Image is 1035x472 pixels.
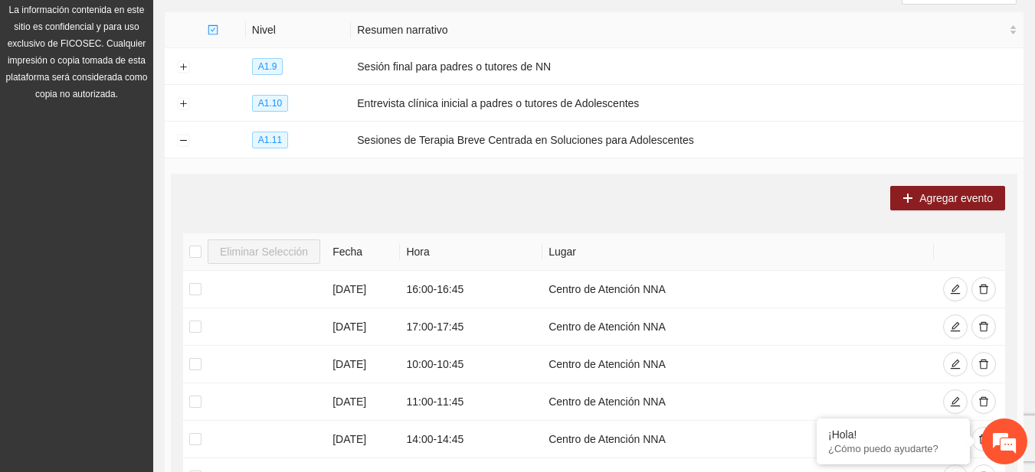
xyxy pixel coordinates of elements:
[890,186,1005,210] button: plusAgregar evento
[400,233,542,271] th: Hora
[950,321,961,334] span: edit
[943,277,968,301] button: edit
[177,98,189,110] button: Expand row
[400,383,542,421] td: 11:00 - 11:45
[943,314,968,339] button: edit
[978,284,989,296] span: delete
[978,321,989,334] span: delete
[252,95,288,112] span: A1.10
[919,190,993,207] span: Agregar evento
[252,58,283,75] span: A1.9
[978,434,989,446] span: delete
[177,61,189,73] button: Expand row
[400,271,542,308] td: 16:00 - 16:45
[351,122,1024,158] td: Sesiones de Terapia Breve Centrada en Soluciones para Adolescentes
[950,359,961,371] span: edit
[400,421,542,458] td: 14:00 - 14:45
[542,383,933,421] td: Centro de Atención NNA
[542,308,933,346] td: Centro de Atención NNA
[326,233,400,271] th: Fecha
[208,24,218,35] span: check-square
[326,346,400,383] td: [DATE]
[971,352,996,376] button: delete
[208,239,320,264] button: Eliminar Selección
[943,389,968,414] button: edit
[542,233,933,271] th: Lugar
[943,352,968,376] button: edit
[326,308,400,346] td: [DATE]
[971,389,996,414] button: delete
[351,85,1024,122] td: Entrevista clínica inicial a padres o tutores de Adolescentes
[351,48,1024,85] td: Sesión final para padres o tutores de NN
[357,21,1006,38] span: Resumen narrativo
[542,421,933,458] td: Centro de Atención NNA
[542,346,933,383] td: Centro de Atención NNA
[326,421,400,458] td: [DATE]
[542,271,933,308] td: Centro de Atención NNA
[950,284,961,296] span: edit
[246,12,351,48] th: Nivel
[978,396,989,409] span: delete
[251,8,288,44] div: Minimizar ventana de chat en vivo
[80,78,257,98] div: Chatee con nosotros ahora
[6,5,148,99] span: La información contenida en este sitio es confidencial y para uso exclusivo de FICOSEC. Cualquier...
[177,135,189,147] button: Collapse row
[8,311,292,365] textarea: Escriba su mensaje y pulse “Intro”
[950,396,961,409] span: edit
[971,314,996,339] button: delete
[351,12,1024,48] th: Resumen narrativo
[326,383,400,421] td: [DATE]
[828,443,958,454] p: ¿Cómo puedo ayudarte?
[252,132,288,148] span: A1.11
[400,308,542,346] td: 17:00 - 17:45
[902,193,913,205] span: plus
[89,151,211,305] span: Estamos en línea.
[828,428,958,441] div: ¡Hola!
[971,277,996,301] button: delete
[400,346,542,383] td: 10:00 - 10:45
[326,271,400,308] td: [DATE]
[978,359,989,371] span: delete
